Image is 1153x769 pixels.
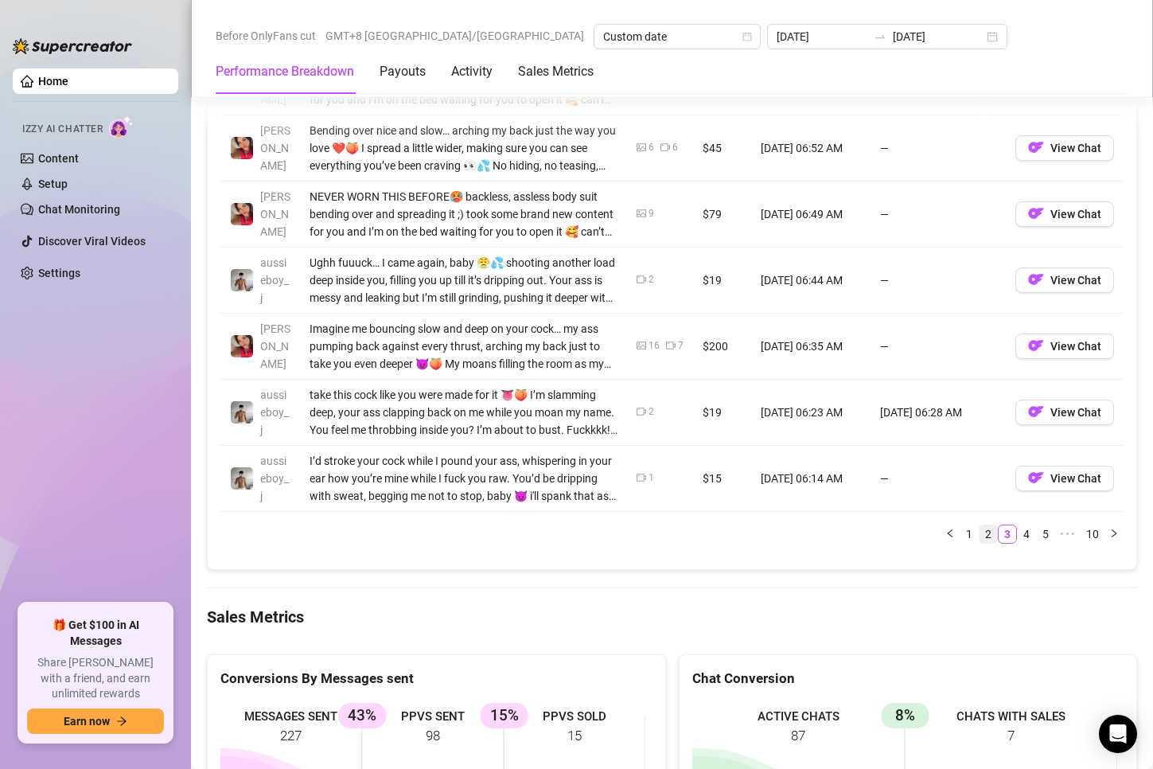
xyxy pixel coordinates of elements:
div: Activity [451,62,493,81]
div: Chat Conversion [692,668,1124,689]
input: End date [893,28,984,45]
td: [DATE] 06:35 AM [751,314,871,380]
span: aussieboy_j [260,256,289,304]
span: to [874,30,886,43]
li: Previous Page [941,525,960,544]
span: View Chat [1050,340,1101,353]
span: calendar [742,32,752,41]
img: aussieboy_j [231,401,253,424]
li: 1 [960,525,979,544]
li: 2 [979,525,998,544]
td: — [871,115,1006,182]
a: 10 [1081,525,1104,543]
img: Vanessa [231,137,253,159]
a: 1 [960,525,978,543]
div: 9 [649,206,654,221]
span: View Chat [1050,208,1101,221]
span: aussieboy_j [260,388,289,436]
td: [DATE] 06:28 AM [871,380,1006,446]
span: View Chat [1050,142,1101,154]
img: OF [1028,404,1044,420]
div: Sales Metrics [518,62,594,81]
span: View Chat [1050,472,1101,485]
div: 2 [649,404,654,420]
span: picture [637,209,646,218]
img: OF [1028,205,1044,221]
a: OFView Chat [1015,409,1114,422]
a: Content [38,152,79,165]
span: aussieboy_j [260,455,289,502]
button: OFView Chat [1015,466,1114,491]
td: $15 [693,446,751,512]
button: Earn nowarrow-right [27,708,164,734]
span: picture [637,142,646,152]
span: picture [637,341,646,350]
li: 3 [998,525,1017,544]
span: [PERSON_NAME] [260,58,290,106]
span: video-camera [637,473,646,482]
a: Home [38,75,68,88]
div: Ughh fuuuck… I came again, baby 😤💦 shooting another load deep inside you, filling you up till it’... [310,254,617,306]
td: $45 [693,115,751,182]
td: [DATE] 06:23 AM [751,380,871,446]
span: Custom date [603,25,751,49]
div: Bending over nice and slow… arching my back just the way you love ❤️🍑 I spread a little wider, ma... [310,122,617,174]
li: 4 [1017,525,1036,544]
span: swap-right [874,30,886,43]
span: ••• [1055,525,1081,544]
div: 6 [672,140,678,155]
span: Izzy AI Chatter [22,122,103,137]
span: right [1109,529,1119,538]
div: NEVER WORN THIS BEFORE🥵 backless, assless body suit bending over and spreading it ;) took some br... [310,188,617,240]
span: Share [PERSON_NAME] with a friend, and earn unlimited rewards [27,655,164,702]
button: OFView Chat [1015,267,1114,293]
td: — [871,446,1006,512]
button: OFView Chat [1015,400,1114,425]
a: Chat Monitoring [38,203,120,216]
div: I’d stroke your cock while I pound your ass, whispering in your ear how you’re mine while I fuck ... [310,452,617,505]
li: Next 5 Pages [1055,525,1081,544]
td: [DATE] 06:49 AM [751,182,871,248]
span: arrow-right [116,716,127,727]
span: [PERSON_NAME] [260,124,290,172]
a: Discover Viral Videos [38,235,146,248]
img: OF [1028,338,1044,353]
span: video-camera [660,142,670,152]
button: left [941,525,960,544]
td: $19 [693,248,751,314]
td: $200 [693,314,751,380]
td: $19 [693,380,751,446]
div: 2 [649,272,654,287]
td: — [871,314,1006,380]
img: Vanessa [231,203,253,225]
a: OFView Chat [1015,475,1114,488]
td: $79 [693,182,751,248]
input: Start date [777,28,867,45]
a: OFView Chat [1015,211,1114,224]
li: Next Page [1104,525,1124,544]
button: OFView Chat [1015,334,1114,359]
div: 16 [649,338,660,353]
img: Vanessa [231,335,253,357]
td: — [871,248,1006,314]
div: 7 [678,338,684,353]
a: OFView Chat [1015,343,1114,356]
a: 4 [1018,525,1035,543]
span: video-camera [637,407,646,416]
td: [DATE] 06:44 AM [751,248,871,314]
img: OF [1028,271,1044,287]
a: Settings [38,267,80,279]
li: 5 [1036,525,1055,544]
button: OFView Chat [1015,201,1114,227]
div: Conversions By Messages sent [220,668,652,689]
div: take this cock like you were made for it 👅🍑 I’m slamming deep, your ass clapping back on me while... [310,386,617,439]
button: OFView Chat [1015,135,1114,161]
button: right [1104,525,1124,544]
span: View Chat [1050,406,1101,419]
div: Open Intercom Messenger [1099,715,1137,753]
h4: Sales Metrics [207,606,1137,628]
span: left [945,529,955,538]
img: aussieboy_j [231,269,253,291]
td: [DATE] 06:14 AM [751,446,871,512]
img: aussieboy_j [231,467,253,490]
